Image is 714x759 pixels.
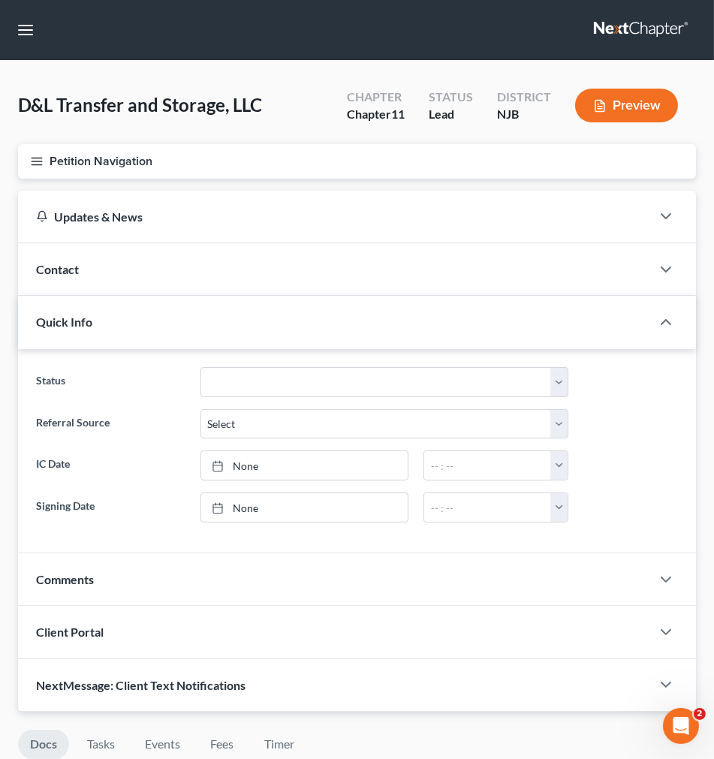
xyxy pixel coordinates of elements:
div: Updates & News [36,209,633,224]
span: NextMessage: Client Text Notifications [36,678,246,692]
button: Preview [575,89,678,122]
span: D&L Transfer and Storage, LLC [18,94,262,116]
a: None [201,451,408,480]
div: NJB [497,106,551,123]
span: Comments [36,572,94,586]
div: Chapter [347,106,405,123]
div: District [497,89,551,106]
span: Contact [36,262,79,276]
label: IC Date [29,450,193,480]
div: Lead [429,106,473,123]
a: Tasks [75,730,127,759]
a: None [201,493,408,522]
iframe: Intercom live chat [663,708,699,744]
label: Signing Date [29,492,193,523]
input: -- : -- [424,493,550,522]
button: Petition Navigation [18,144,696,179]
label: Status [29,367,193,397]
a: Events [133,730,192,759]
input: -- : -- [424,451,550,480]
a: Timer [252,730,306,759]
span: Quick Info [36,315,92,329]
label: Referral Source [29,409,193,439]
a: Docs [18,730,69,759]
span: Client Portal [36,625,104,639]
div: Chapter [347,89,405,106]
div: Status [429,89,473,106]
a: Fees [198,730,246,759]
span: 2 [694,708,706,720]
span: 11 [391,107,405,121]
